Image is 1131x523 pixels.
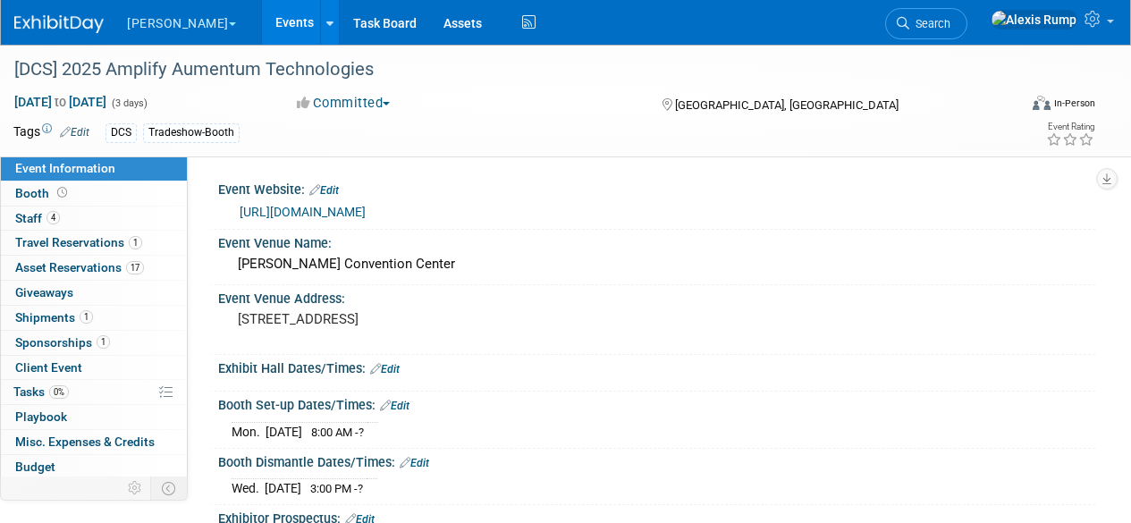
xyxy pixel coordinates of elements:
a: Edit [400,457,429,469]
a: Sponsorships1 [1,331,187,355]
span: Misc. Expenses & Credits [15,434,155,449]
span: 1 [80,310,93,324]
td: Wed. [232,479,265,498]
td: [DATE] [265,479,301,498]
td: Tags [13,122,89,143]
span: (3 days) [110,97,148,109]
span: Giveaways [15,285,73,299]
span: Shipments [15,310,93,325]
div: [DCS] 2025 Amplify Aumentum Technologies [8,54,1003,86]
span: 4 [46,211,60,224]
button: Committed [291,94,397,113]
div: Event Rating [1046,122,1094,131]
span: Event Information [15,161,115,175]
div: Exhibit Hall Dates/Times: [218,355,1095,378]
span: Client Event [15,360,82,375]
td: [DATE] [266,422,302,441]
a: Asset Reservations17 [1,256,187,280]
span: Playbook [15,409,67,424]
a: Giveaways [1,281,187,305]
a: Staff4 [1,207,187,231]
span: Booth [15,186,71,200]
span: 0% [49,385,69,399]
span: 8:00 AM - [311,426,364,439]
img: Alexis Rump [991,10,1077,30]
span: Search [909,17,950,30]
span: ? [358,482,363,495]
a: Edit [60,126,89,139]
div: In-Person [1053,97,1095,110]
img: Format-Inperson.png [1033,96,1051,110]
span: Budget [15,460,55,474]
span: 17 [126,261,144,274]
span: Asset Reservations [15,260,144,274]
td: Mon. [232,422,266,441]
span: 1 [129,236,142,249]
span: Sponsorships [15,335,110,350]
span: to [52,95,69,109]
a: [URL][DOMAIN_NAME] [240,205,366,219]
a: Playbook [1,405,187,429]
a: Booth [1,181,187,206]
td: Personalize Event Tab Strip [120,477,151,500]
span: ? [359,426,364,439]
a: Tasks0% [1,380,187,404]
pre: [STREET_ADDRESS] [238,311,564,327]
a: Edit [370,363,400,375]
span: [GEOGRAPHIC_DATA], [GEOGRAPHIC_DATA] [675,98,899,112]
div: Event Venue Address: [218,285,1095,308]
a: Misc. Expenses & Credits [1,430,187,454]
div: Event Venue Name: [218,230,1095,252]
div: Tradeshow-Booth [143,123,240,142]
a: Edit [380,400,409,412]
span: 1 [97,335,110,349]
a: Budget [1,455,187,479]
div: DCS [106,123,137,142]
span: Booth not reserved yet [54,186,71,199]
div: Booth Dismantle Dates/Times: [218,449,1095,472]
div: Event Format [937,93,1095,120]
a: Edit [309,184,339,197]
a: Event Information [1,156,187,181]
span: Tasks [13,384,69,399]
a: Search [885,8,967,39]
img: ExhibitDay [14,15,104,33]
td: Toggle Event Tabs [151,477,188,500]
span: [DATE] [DATE] [13,94,107,110]
a: Client Event [1,356,187,380]
div: Event Website: [218,176,1095,199]
div: [PERSON_NAME] Convention Center [232,250,1082,278]
span: Staff [15,211,60,225]
span: 3:00 PM - [310,482,363,495]
span: Travel Reservations [15,235,142,249]
a: Travel Reservations1 [1,231,187,255]
a: Shipments1 [1,306,187,330]
div: Booth Set-up Dates/Times: [218,392,1095,415]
